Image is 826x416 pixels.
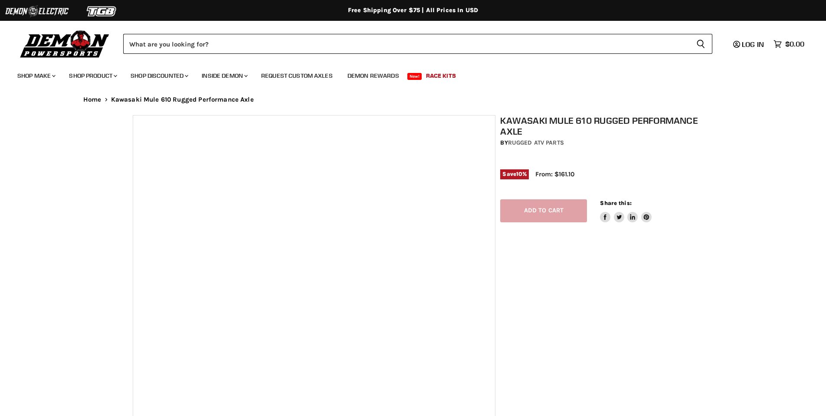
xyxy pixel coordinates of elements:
[600,199,652,222] aside: Share this:
[17,28,112,59] img: Demon Powersports
[11,63,802,85] ul: Main menu
[535,170,574,178] span: From: $161.10
[123,34,689,54] input: Search
[500,169,529,179] span: Save %
[341,67,406,85] a: Demon Rewards
[689,34,712,54] button: Search
[729,40,769,48] a: Log in
[407,73,422,80] span: New!
[111,96,254,103] span: Kawasaki Mule 610 Rugged Performance Axle
[195,67,253,85] a: Inside Demon
[123,34,712,54] form: Product
[785,40,804,48] span: $0.00
[600,200,631,206] span: Share this:
[742,40,764,49] span: Log in
[62,67,122,85] a: Shop Product
[500,115,698,137] h1: Kawasaki Mule 610 Rugged Performance Axle
[500,138,698,148] div: by
[66,7,760,14] div: Free Shipping Over $75 | All Prices In USD
[83,96,102,103] a: Home
[420,67,462,85] a: Race Kits
[69,3,134,20] img: TGB Logo 2
[11,67,61,85] a: Shop Make
[508,139,564,146] a: Rugged ATV Parts
[124,67,193,85] a: Shop Discounted
[66,96,760,103] nav: Breadcrumbs
[4,3,69,20] img: Demon Electric Logo 2
[769,38,809,50] a: $0.00
[516,171,522,177] span: 10
[255,67,339,85] a: Request Custom Axles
